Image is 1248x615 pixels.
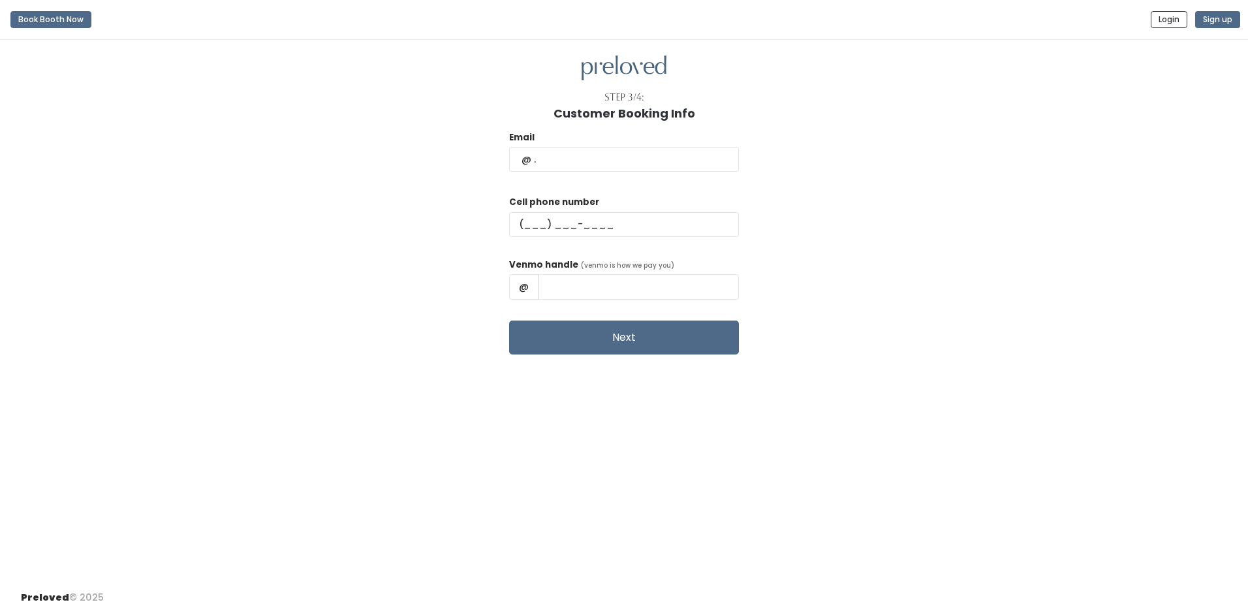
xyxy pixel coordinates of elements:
a: Book Booth Now [10,5,91,34]
button: Login [1151,11,1187,28]
span: (venmo is how we pay you) [581,260,674,270]
h1: Customer Booking Info [554,107,695,120]
img: preloved logo [582,55,666,81]
label: Email [509,131,535,144]
input: @ . [509,147,739,172]
label: Venmo handle [509,259,578,272]
input: (___) ___-____ [509,212,739,237]
button: Sign up [1195,11,1240,28]
div: © 2025 [21,580,104,605]
div: Step 3/4: [604,91,644,104]
span: @ [509,274,538,299]
span: Preloved [21,591,69,604]
label: Cell phone number [509,196,599,209]
button: Book Booth Now [10,11,91,28]
button: Next [509,321,739,355]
